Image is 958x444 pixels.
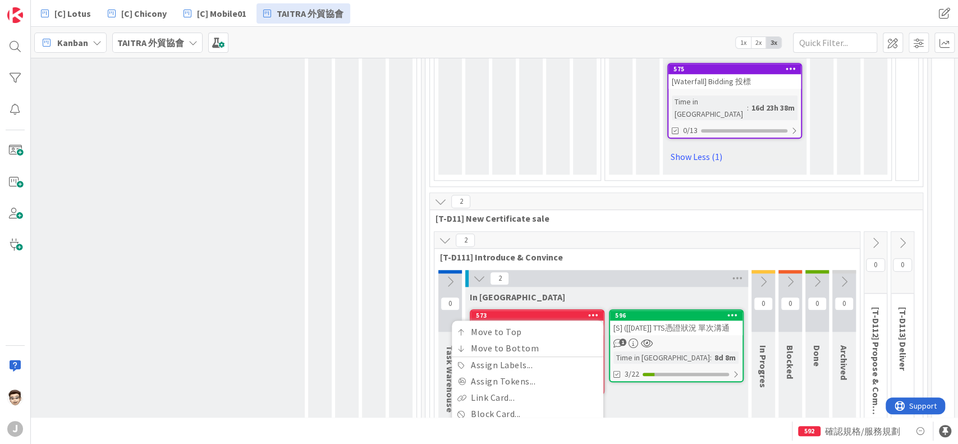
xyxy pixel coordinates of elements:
[197,7,246,20] span: [C] Mobile01
[101,3,173,24] a: [C] Chicony
[736,37,751,48] span: 1x
[452,357,603,373] a: Assign Labels...
[625,368,639,380] span: 3/22
[683,125,698,136] span: 0/13
[668,64,801,89] div: 575[Waterfall] Bidding 投標
[812,345,823,367] span: Done
[24,2,51,15] span: Support
[667,148,802,166] a: Show Less (1)
[117,37,184,48] b: TAITRA 外貿協會
[668,64,801,74] div: 575
[436,213,909,224] span: [T-D11] New Certificate sale
[672,95,747,120] div: Time in [GEOGRAPHIC_DATA]
[667,63,802,139] a: 575[Waterfall] Bidding 投標Time in [GEOGRAPHIC_DATA]:16d 23h 38m0/13
[673,65,801,73] div: 575
[470,291,565,303] span: In Queue
[452,406,603,422] a: Block Card...
[470,309,604,395] a: 573Move to TopMove to BottomAssign Labels...Assign Tokens...Link Card...Block Card...[S] Rough Pr...
[785,345,796,379] span: Blocked
[440,251,846,263] span: [T-D111] Introduce & Convince
[754,297,773,310] span: 0
[471,310,603,321] div: 573Move to TopMove to BottomAssign Labels...Assign Tokens...Link Card...Block Card...
[712,351,739,364] div: 8d 8m
[256,3,350,24] a: TAITRA 外貿協會
[452,390,603,406] a: Link Card...
[7,390,23,405] img: Sc
[277,7,343,20] span: TAITRA 外貿協會
[835,297,854,310] span: 0
[490,272,509,285] span: 2
[793,33,877,53] input: Quick Filter...
[749,102,797,114] div: 16d 23h 38m
[452,324,603,340] a: Move to Top
[838,345,850,380] span: Archived
[866,258,885,272] span: 0
[609,309,744,382] a: 596[S] ([[DATE]] TTS憑證狀況 單次溝通Time in [GEOGRAPHIC_DATA]:8d 8m3/22
[456,234,475,247] span: 2
[825,424,900,438] span: 確認規格/服務規劃
[451,195,470,208] span: 2
[751,37,766,48] span: 2x
[452,340,603,356] a: Move to Bottom
[668,74,801,89] div: [Waterfall] Bidding 投標
[121,7,167,20] span: [C] Chicony
[615,312,742,319] div: 596
[444,345,456,413] span: Task Warehouse
[610,310,742,321] div: 596
[34,3,98,24] a: [C] Lotus
[441,297,460,310] span: 0
[57,36,88,49] span: Kanban
[747,102,749,114] span: :
[619,338,626,346] span: 1
[798,426,821,436] div: 592
[610,310,742,335] div: 596[S] ([[DATE]] TTS憑證狀況 單次溝通
[54,7,91,20] span: [C] Lotus
[781,297,800,310] span: 0
[7,7,23,23] img: Visit kanbanzone.com
[758,345,769,388] span: In Progres
[177,3,253,24] a: [C] Mobile01
[710,351,712,364] span: :
[610,321,742,335] div: [S] ([[DATE]] TTS憑證狀況 單次溝通
[471,310,603,335] div: 573Move to TopMove to BottomAssign Labels...Assign Tokens...Link Card...Block Card...[S] Rough Pr...
[808,297,827,310] span: 0
[897,307,909,370] span: [T-D113] Deliver
[452,373,603,390] a: Assign Tokens...
[476,312,603,319] div: 573
[613,351,710,364] div: Time in [GEOGRAPHIC_DATA]
[766,37,781,48] span: 3x
[893,258,912,272] span: 0
[7,421,23,437] div: J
